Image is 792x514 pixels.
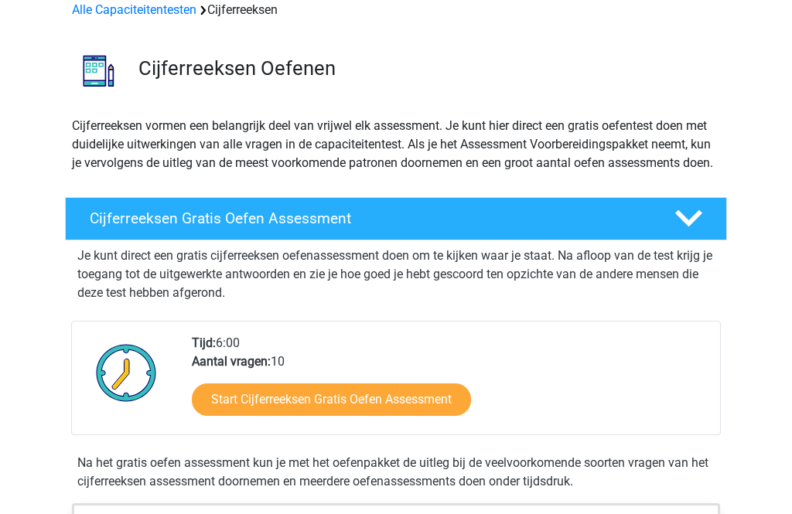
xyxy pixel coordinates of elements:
[180,335,719,435] div: 6:00 10
[71,454,721,492] div: Na het gratis oefen assessment kun je met het oefenpakket de uitleg bij de veelvoorkomende soorte...
[66,39,131,104] img: cijferreeksen
[66,2,726,20] div: Cijferreeksen
[77,247,715,303] p: Je kunt direct een gratis cijferreeksen oefenassessment doen om te kijken waar je staat. Na afloo...
[192,384,471,417] a: Start Cijferreeksen Gratis Oefen Assessment
[192,336,216,351] b: Tijd:
[72,3,196,18] a: Alle Capaciteitentesten
[87,335,166,412] img: Klok
[138,57,715,81] h3: Cijferreeksen Oefenen
[192,355,271,369] b: Aantal vragen:
[90,210,650,228] h4: Cijferreeksen Gratis Oefen Assessment
[72,117,720,173] p: Cijferreeksen vormen een belangrijk deel van vrijwel elk assessment. Je kunt hier direct een grat...
[59,198,733,241] a: Cijferreeksen Gratis Oefen Assessment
